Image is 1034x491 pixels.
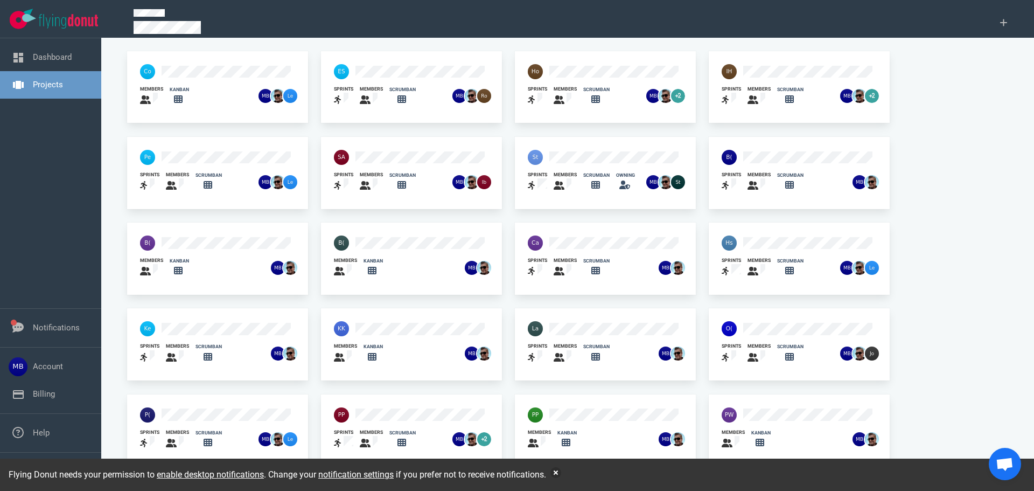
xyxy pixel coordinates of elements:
[477,261,491,275] img: 26
[360,171,383,178] div: members
[360,429,383,450] a: members
[360,429,383,436] div: members
[722,86,741,93] div: sprints
[140,407,155,423] img: 40
[554,257,577,264] div: members
[140,236,155,251] img: 40
[671,175,685,189] img: 26
[722,150,737,165] img: 40
[465,175,479,189] img: 26
[777,258,804,265] div: scrumban
[528,171,547,192] a: sprints
[583,86,610,93] div: scrumban
[465,347,479,361] img: 26
[722,429,745,436] div: members
[671,261,685,275] img: 26
[659,175,673,189] img: 26
[675,93,681,99] text: +2
[722,321,737,336] img: 40
[865,175,879,189] img: 26
[853,175,867,189] img: 26
[722,407,737,423] img: 40
[747,171,771,178] div: members
[865,347,879,361] img: 26
[722,171,741,192] a: sprints
[271,261,285,275] img: 26
[334,257,357,278] a: members
[452,89,466,103] img: 26
[554,171,577,178] div: members
[528,321,543,336] img: 40
[616,172,635,179] div: owning
[140,171,159,178] div: sprints
[554,171,577,192] a: members
[840,261,854,275] img: 26
[722,64,737,79] img: 40
[33,80,63,89] a: Projects
[283,89,297,103] img: 26
[334,171,353,192] a: sprints
[528,86,547,107] a: sprints
[583,343,610,350] div: scrumban
[33,362,63,371] a: Account
[554,257,577,278] a: members
[747,343,771,364] a: members
[528,407,543,423] img: 40
[747,343,771,350] div: members
[166,171,189,192] a: members
[166,171,189,178] div: members
[389,430,416,437] div: scrumban
[583,172,610,179] div: scrumban
[364,343,383,350] div: kanban
[170,258,189,265] div: kanban
[477,89,491,103] img: 26
[659,261,673,275] img: 26
[465,89,479,103] img: 26
[554,343,577,364] a: members
[477,175,491,189] img: 26
[258,432,273,446] img: 26
[33,323,80,333] a: Notifications
[170,86,189,93] div: kanban
[140,171,159,192] a: sprints
[465,261,479,275] img: 26
[747,257,771,278] a: members
[140,343,159,364] a: sprints
[140,257,163,278] a: members
[777,86,804,93] div: scrumban
[583,258,610,265] div: scrumban
[271,175,285,189] img: 26
[528,429,551,450] a: members
[465,432,479,446] img: 26
[140,150,155,165] img: 40
[722,343,741,350] div: sprints
[334,429,353,450] a: sprints
[777,343,804,350] div: scrumban
[157,469,264,480] a: enable desktop notifications
[452,432,466,446] img: 26
[659,432,673,446] img: 26
[554,86,577,107] a: members
[528,257,547,278] a: sprints
[33,52,72,62] a: Dashboard
[747,171,771,192] a: members
[166,343,189,364] a: members
[195,430,222,437] div: scrumban
[166,343,189,350] div: members
[283,175,297,189] img: 26
[671,347,685,361] img: 26
[751,430,771,437] div: kanban
[334,407,349,423] img: 40
[528,343,547,350] div: sprints
[33,389,55,399] a: Billing
[271,89,285,103] img: 26
[140,86,163,107] a: members
[140,429,159,450] a: sprints
[334,86,353,93] div: sprints
[557,430,577,437] div: kanban
[195,172,222,179] div: scrumban
[853,261,867,275] img: 26
[283,347,297,361] img: 26
[334,236,349,251] img: 40
[166,429,189,436] div: members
